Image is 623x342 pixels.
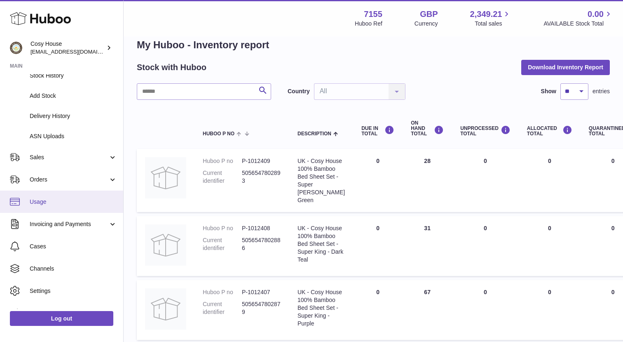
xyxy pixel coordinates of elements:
td: 0 [519,280,581,340]
span: 0.00 [588,9,604,20]
span: 0 [611,225,615,231]
dt: Huboo P no [203,288,242,296]
img: product image [145,288,186,330]
div: Cosy House [30,40,105,56]
td: 0 [353,280,403,340]
dt: Current identifier [203,236,242,252]
img: product image [145,157,186,198]
label: Country [288,87,310,95]
td: 67 [403,280,452,340]
div: UNPROCESSED Total [460,125,511,137]
span: Invoicing and Payments [30,220,108,228]
td: 0 [353,216,403,276]
span: entries [593,87,610,95]
span: Orders [30,176,108,184]
span: Settings [30,287,117,295]
dd: P-1012408 [242,224,281,232]
td: 0 [452,149,519,212]
td: 0 [519,216,581,276]
span: AVAILABLE Stock Total [543,20,613,28]
button: Download Inventory Report [521,60,610,75]
img: product image [145,224,186,266]
span: ASN Uploads [30,132,117,140]
td: 0 [452,280,519,340]
td: 0 [452,216,519,276]
strong: 7155 [364,9,382,20]
dd: 5056547802893 [242,169,281,185]
span: Channels [30,265,117,273]
span: Stock History [30,72,117,80]
a: Log out [10,311,113,326]
span: Cases [30,243,117,250]
div: UK - Cosy House 100% Bamboo Bed Sheet Set - Super King - Purple [297,288,345,327]
div: UK - Cosy House 100% Bamboo Bed Sheet Set - Super King - Dark Teal [297,224,345,263]
dt: Huboo P no [203,157,242,165]
dt: Huboo P no [203,224,242,232]
span: Description [297,131,331,137]
strong: GBP [420,9,438,20]
dt: Current identifier [203,300,242,316]
a: 2,349.21 Total sales [470,9,512,28]
span: 2,349.21 [470,9,502,20]
h2: Stock with Huboo [137,62,206,73]
dd: 5056547802879 [242,300,281,316]
a: 0.00 AVAILABLE Stock Total [543,9,613,28]
span: Huboo P no [203,131,234,137]
dd: P-1012409 [242,157,281,165]
span: Usage [30,198,117,206]
div: Huboo Ref [355,20,382,28]
span: Sales [30,153,108,161]
div: ALLOCATED Total [527,125,572,137]
span: [EMAIL_ADDRESS][DOMAIN_NAME] [30,48,121,55]
span: 0 [611,158,615,164]
div: DUE IN TOTAL [361,125,394,137]
td: 31 [403,216,452,276]
div: ON HAND Total [411,120,444,137]
div: UK - Cosy House 100% Bamboo Bed Sheet Set - Super [PERSON_NAME] Green [297,157,345,204]
label: Show [541,87,556,95]
td: 0 [353,149,403,212]
dd: 5056547802886 [242,236,281,252]
span: Delivery History [30,112,117,120]
span: Total sales [475,20,511,28]
span: Add Stock [30,92,117,100]
h1: My Huboo - Inventory report [137,38,610,52]
div: Currency [415,20,438,28]
td: 28 [403,149,452,212]
img: info@wholesomegoods.com [10,42,22,54]
dt: Current identifier [203,169,242,185]
dd: P-1012407 [242,288,281,296]
span: 0 [611,289,615,295]
td: 0 [519,149,581,212]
